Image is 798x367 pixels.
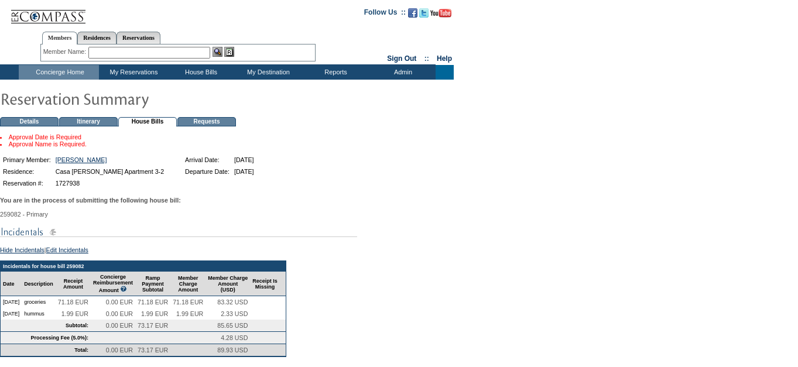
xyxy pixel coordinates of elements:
td: groceries [22,296,56,308]
td: Reports [301,65,368,80]
td: 1727938 [54,178,166,188]
span: 1.99 EUR [61,310,88,317]
img: Follow us on Twitter [419,8,429,18]
a: Edit Incidentals [46,246,88,253]
td: Requests [177,117,236,126]
span: 0.00 EUR [106,347,133,354]
td: Itinerary [59,117,118,126]
span: 85.65 USD [217,322,248,329]
a: Reservations [117,32,160,44]
span: 71.18 EUR [173,299,203,306]
td: Concierge Reimbursement Amount [91,272,135,296]
span: 0.00 EUR [106,322,133,329]
img: questionMark_lightBlue.gif [120,286,127,292]
span: :: [424,54,429,63]
a: Subscribe to our YouTube Channel [430,12,451,19]
span: 1.99 EUR [141,310,168,317]
td: Residence: [1,166,53,177]
td: [DATE] [232,155,256,165]
span: 83.32 USD [217,299,248,306]
td: [DATE] [1,308,22,320]
td: Ramp Payment Subtotal [135,272,170,296]
img: View [213,47,222,57]
img: Become our fan on Facebook [408,8,417,18]
td: Primary Member: [1,155,53,165]
span: 89.93 USD [217,347,248,354]
td: House Bills [118,117,177,126]
a: Follow us on Twitter [419,12,429,19]
span: 1.99 EUR [176,310,203,317]
a: Residences [77,32,117,44]
a: Help [437,54,452,63]
span: 0.00 EUR [106,310,133,317]
td: Date [1,272,22,296]
a: Sign Out [387,54,416,63]
td: Description [22,272,56,296]
span: 73.17 EUR [138,322,168,329]
td: Total: [1,344,91,356]
span: 71.18 EUR [138,299,168,306]
td: hummus [22,308,56,320]
a: [PERSON_NAME] [56,156,107,163]
td: Follow Us :: [364,7,406,21]
td: Receipt Amount [56,272,91,296]
img: Reservations [224,47,234,57]
td: [DATE] [232,166,256,177]
span: 4.28 USD [221,334,248,341]
td: My Destination [234,65,301,80]
td: House Bills [166,65,234,80]
span: 73.17 EUR [138,347,168,354]
div: Member Name: [43,47,88,57]
td: Arrival Date: [183,155,231,165]
td: Admin [368,65,436,80]
span: 0.00 EUR [106,299,133,306]
td: Reservation #: [1,178,53,188]
td: Member Charge Amount [170,272,206,296]
span: 2.33 USD [221,310,248,317]
td: Concierge Home [19,65,99,80]
td: Subtotal: [1,320,91,332]
a: Members [42,32,78,44]
td: Departure Date: [183,166,231,177]
td: Casa [PERSON_NAME] Apartment 3-2 [54,166,166,177]
td: Receipt Is Missing [250,272,280,296]
td: Incidentals for house bill 259082 [1,261,286,272]
td: My Reservations [99,65,166,80]
td: [DATE] [1,296,22,308]
a: Become our fan on Facebook [408,12,417,19]
td: Member Charge Amount (USD) [206,272,250,296]
img: Subscribe to our YouTube Channel [430,9,451,18]
td: Processing Fee (5.0%): [1,332,91,344]
span: 71.18 EUR [58,299,88,306]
